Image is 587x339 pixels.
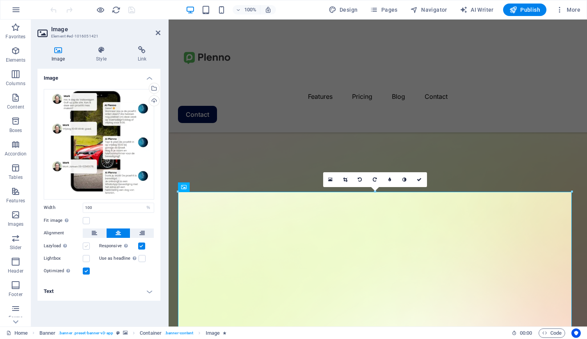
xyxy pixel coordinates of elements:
[99,241,138,251] label: Responsive
[326,4,361,16] button: Design
[8,221,24,227] p: Images
[9,174,23,180] p: Tables
[165,328,193,338] span: . banner-content
[265,6,272,13] i: On resize automatically adjust zoom level to fit chosen device.
[44,254,83,263] label: Lightbox
[6,198,25,204] p: Features
[5,151,27,157] p: Accordion
[82,46,123,62] h4: Style
[99,254,139,263] label: Use as headline
[323,172,338,187] a: Select files from the file manager, stock photos, or upload file(s)
[525,330,527,336] span: :
[370,6,397,14] span: Pages
[96,5,105,14] button: Click here to leave preview mode and continue editing
[9,315,23,321] p: Forms
[116,331,120,335] i: This element is a customizable preset
[44,89,154,200] div: plenno2-vWWoGFFYu2-cPeN3nXArbw.webp
[51,26,160,33] h2: Image
[329,6,358,14] span: Design
[338,172,353,187] a: Crop mode
[367,4,400,16] button: Pages
[140,328,162,338] span: Click to select. Double-click to edit
[539,328,565,338] button: Code
[39,328,56,338] span: Click to select. Double-click to edit
[460,6,494,14] span: AI Writer
[44,228,83,238] label: Alignment
[124,46,160,62] h4: Link
[407,4,450,16] button: Navigator
[503,4,546,16] button: Publish
[244,5,257,14] h6: 100%
[8,268,23,274] p: Header
[10,244,22,251] p: Slider
[9,127,22,134] p: Boxes
[123,331,128,335] i: This element contains a background
[326,4,361,16] div: Design (Ctrl+Alt+Y)
[553,4,583,16] button: More
[44,216,83,225] label: Fit image
[542,328,562,338] span: Code
[457,4,497,16] button: AI Writer
[9,291,23,298] p: Footer
[206,328,220,338] span: Click to select. Double-click to edit
[112,5,121,14] i: Reload page
[44,205,83,210] label: Width
[571,328,581,338] button: Usercentrics
[233,5,260,14] button: 100%
[39,328,227,338] nav: breadcrumb
[368,172,382,187] a: Rotate right 90°
[410,6,447,14] span: Navigator
[512,328,532,338] h6: Session time
[44,266,83,276] label: Optimized
[520,328,532,338] span: 00 00
[412,172,427,187] a: Confirm ( Ctrl ⏎ )
[111,5,121,14] button: reload
[7,104,24,110] p: Content
[6,80,25,87] p: Columns
[6,328,28,338] a: Click to cancel selection. Double-click to open Pages
[509,6,540,14] span: Publish
[397,172,412,187] a: Greyscale
[37,69,160,83] h4: Image
[51,33,145,40] h3: Element #ed-1016051421
[353,172,368,187] a: Rotate left 90°
[382,172,397,187] a: Blur
[6,57,26,63] p: Elements
[37,282,160,301] h4: Text
[59,328,113,338] span: . banner .preset-banner-v3-app
[37,46,82,62] h4: Image
[223,331,226,335] i: Element contains an animation
[556,6,580,14] span: More
[5,34,25,40] p: Favorites
[44,241,83,251] label: Lazyload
